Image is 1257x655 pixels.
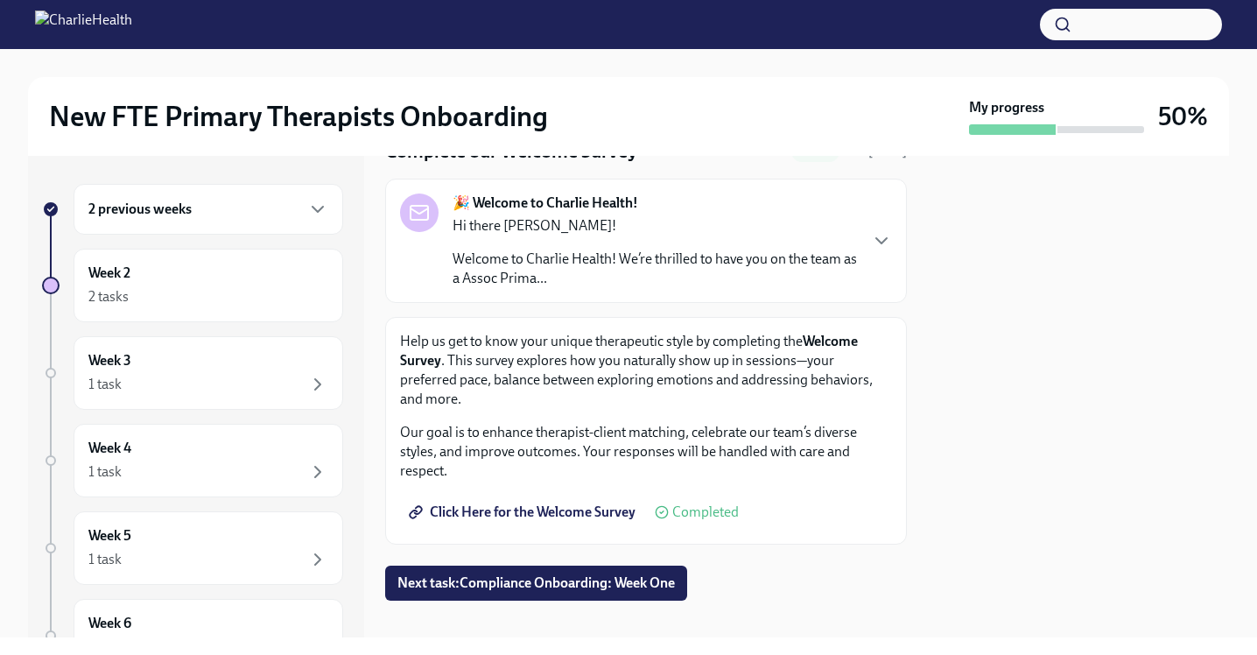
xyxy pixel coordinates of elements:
[88,526,131,546] h6: Week 5
[35,11,132,39] img: CharlieHealth
[400,423,892,481] p: Our goal is to enhance therapist-client matching, celebrate our team’s diverse styles, and improv...
[453,250,857,288] p: Welcome to Charlie Health! We’re thrilled to have you on the team as a Assoc Prima...
[846,144,907,159] span: Due
[42,336,343,410] a: Week 31 task
[400,332,892,409] p: Help us get to know your unique therapeutic style by completing the . This survey explores how yo...
[88,200,192,219] h6: 2 previous weeks
[74,184,343,235] div: 2 previous weeks
[88,614,131,633] h6: Week 6
[49,99,548,134] h2: New FTE Primary Therapists Onboarding
[42,511,343,585] a: Week 51 task
[672,505,739,519] span: Completed
[868,144,907,159] strong: [DATE]
[88,351,131,370] h6: Week 3
[397,574,675,592] span: Next task : Compliance Onboarding: Week One
[88,375,122,394] div: 1 task
[88,462,122,482] div: 1 task
[88,287,129,306] div: 2 tasks
[88,550,122,569] div: 1 task
[453,216,857,236] p: Hi there [PERSON_NAME]!
[1158,101,1208,132] h3: 50%
[88,264,130,283] h6: Week 2
[385,566,687,601] button: Next task:Compliance Onboarding: Week One
[42,249,343,322] a: Week 22 tasks
[412,504,636,521] span: Click Here for the Welcome Survey
[88,439,131,458] h6: Week 4
[42,424,343,497] a: Week 41 task
[969,98,1044,117] strong: My progress
[400,495,648,530] a: Click Here for the Welcome Survey
[453,194,638,213] strong: 🎉 Welcome to Charlie Health!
